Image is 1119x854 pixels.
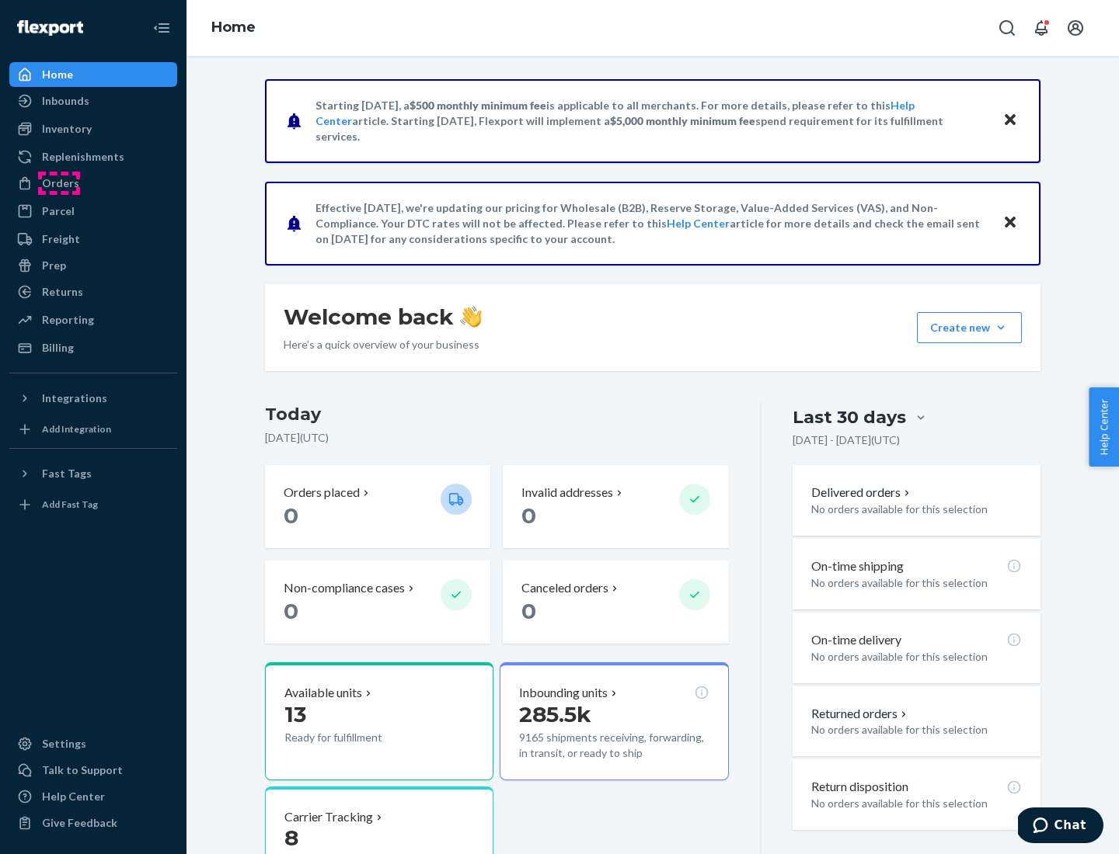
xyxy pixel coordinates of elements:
div: Parcel [42,203,75,219]
button: Integrations [9,386,177,411]
button: Create new [917,312,1022,343]
p: Starting [DATE], a is applicable to all merchants. For more details, please refer to this article... [315,98,988,144]
span: 0 [284,502,298,529]
p: No orders available for this selection [811,649,1022,665]
a: Returns [9,279,177,304]
button: Returned orders [811,705,910,723]
p: Here’s a quick overview of your business [284,337,482,352]
button: Close [1000,212,1020,234]
a: Help Center [667,217,730,230]
span: 0 [521,598,536,624]
ol: breadcrumbs [199,5,268,50]
a: Inbounds [9,89,177,113]
p: Return disposition [811,778,908,796]
a: Add Fast Tag [9,492,177,517]
span: 0 [284,598,298,624]
div: Inbounds [42,93,89,109]
div: Inventory [42,121,92,137]
a: Orders [9,171,177,196]
div: Prep [42,258,66,273]
h3: Today [265,402,729,427]
p: No orders available for this selection [811,796,1022,811]
a: Freight [9,227,177,252]
button: Open account menu [1060,12,1091,43]
div: Help Center [42,789,105,804]
div: Replenishments [42,149,124,165]
p: Inbounding units [519,684,608,702]
div: Add Integration [42,422,111,436]
p: [DATE] - [DATE] ( UTC ) [793,432,900,448]
a: Replenishments [9,144,177,169]
iframe: Opens a widget where you can chat to one of our agents [1018,807,1103,846]
a: Settings [9,731,177,756]
div: Settings [42,736,86,752]
button: Inbounding units285.5k9165 shipments receiving, forwarding, in transit, or ready to ship [500,662,728,780]
button: Open notifications [1026,12,1057,43]
div: Reporting [42,312,94,328]
button: Close [1000,109,1020,132]
p: On-time shipping [811,557,904,575]
p: Ready for fulfillment [284,730,428,745]
a: Prep [9,253,177,278]
button: Help Center [1089,387,1119,467]
p: No orders available for this selection [811,575,1022,591]
p: No orders available for this selection [811,502,1022,517]
div: Talk to Support [42,762,123,778]
span: 13 [284,701,306,727]
a: Inventory [9,116,177,141]
p: On-time delivery [811,631,901,649]
a: Home [211,19,256,36]
span: 0 [521,502,536,529]
div: Give Feedback [42,815,117,831]
div: Home [42,67,73,82]
div: Last 30 days [793,405,906,429]
button: Close Navigation [146,12,177,43]
button: Talk to Support [9,758,177,783]
div: Returns [42,284,83,300]
p: Invalid addresses [521,484,613,502]
button: Orders placed 0 [265,465,490,548]
span: 8 [284,824,298,851]
div: Add Fast Tag [42,498,98,511]
div: Fast Tags [42,466,92,481]
p: Carrier Tracking [284,808,373,826]
a: Parcel [9,199,177,224]
p: Orders placed [284,484,360,502]
p: Effective [DATE], we're updating our pricing for Wholesale (B2B), Reserve Storage, Value-Added Se... [315,200,988,247]
span: $500 monthly minimum fee [410,99,546,112]
a: Home [9,62,177,87]
a: Reporting [9,307,177,332]
button: Non-compliance cases 0 [265,561,490,644]
div: Billing [42,340,74,356]
p: Non-compliance cases [284,579,405,597]
button: Open Search Box [992,12,1023,43]
a: Help Center [9,784,177,809]
div: Orders [42,175,79,191]
button: Available units13Ready for fulfillment [265,662,493,780]
p: Canceled orders [521,579,608,597]
h1: Welcome back [284,303,482,331]
button: Give Feedback [9,811,177,835]
a: Billing [9,335,177,360]
span: $5,000 monthly minimum fee [610,114,755,127]
div: Integrations [42,391,107,406]
p: No orders available for this selection [811,722,1022,738]
button: Delivered orders [811,484,913,502]
img: hand-wave emoji [460,306,482,328]
p: Available units [284,684,362,702]
a: Add Integration [9,417,177,442]
div: Freight [42,231,80,247]
img: Flexport logo [17,20,83,36]
button: Invalid addresses 0 [503,465,728,548]
span: 285.5k [519,701,591,727]
p: 9165 shipments receiving, forwarding, in transit, or ready to ship [519,730,709,761]
p: [DATE] ( UTC ) [265,430,729,446]
button: Fast Tags [9,461,177,486]
button: Canceled orders 0 [503,561,728,644]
